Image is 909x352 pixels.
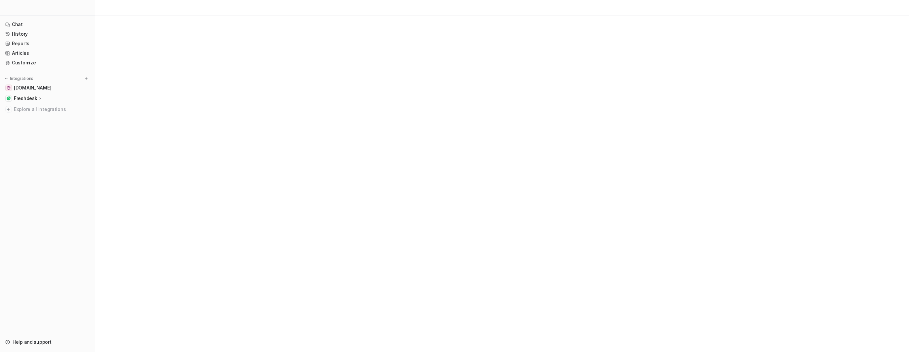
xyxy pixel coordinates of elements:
a: Chat [3,20,92,29]
a: support.xyzreality.com[DOMAIN_NAME] [3,83,92,92]
img: explore all integrations [5,106,12,113]
img: expand menu [4,76,9,81]
a: Explore all integrations [3,105,92,114]
button: Integrations [3,75,35,82]
img: Freshdesk [7,96,11,100]
img: menu_add.svg [84,76,89,81]
img: support.xyzreality.com [7,86,11,90]
a: Customize [3,58,92,67]
a: Reports [3,39,92,48]
p: Integrations [10,76,33,81]
span: [DOMAIN_NAME] [14,85,51,91]
a: History [3,29,92,39]
p: Freshdesk [14,95,37,102]
span: Explore all integrations [14,104,90,115]
a: Help and support [3,337,92,347]
a: Articles [3,49,92,58]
